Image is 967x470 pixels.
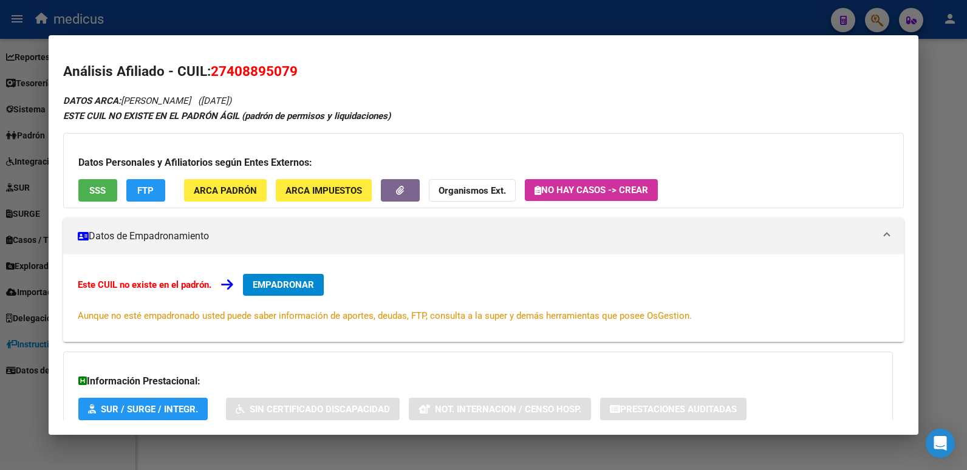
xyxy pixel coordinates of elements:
[63,61,904,82] h2: Análisis Afiliado - CUIL:
[78,398,208,420] button: SUR / SURGE / INTEGR.
[194,185,257,196] span: ARCA Padrón
[63,111,391,121] strong: ESTE CUIL NO EXISTE EN EL PADRÓN ÁGIL (padrón de permisos y liquidaciones)
[226,398,400,420] button: Sin Certificado Discapacidad
[78,279,211,290] strong: Este CUIL no existe en el padrón.
[250,404,390,415] span: Sin Certificado Discapacidad
[137,185,154,196] span: FTP
[285,185,362,196] span: ARCA Impuestos
[211,63,298,79] span: 27408895079
[78,374,878,389] h3: Información Prestacional:
[253,279,314,290] span: EMPADRONAR
[409,398,591,420] button: Not. Internacion / Censo Hosp.
[78,229,875,244] mat-panel-title: Datos de Empadronamiento
[243,274,324,296] button: EMPADRONAR
[198,95,231,106] span: ([DATE])
[435,404,581,415] span: Not. Internacion / Censo Hosp.
[126,179,165,202] button: FTP
[429,179,516,202] button: Organismos Ext.
[535,185,648,196] span: No hay casos -> Crear
[101,404,198,415] span: SUR / SURGE / INTEGR.
[89,185,106,196] span: SSS
[63,218,904,254] mat-expansion-panel-header: Datos de Empadronamiento
[600,398,747,420] button: Prestaciones Auditadas
[78,179,117,202] button: SSS
[926,429,955,458] div: Open Intercom Messenger
[439,185,506,196] strong: Organismos Ext.
[78,310,692,321] span: Aunque no esté empadronado usted puede saber información de aportes, deudas, FTP, consulta a la s...
[63,95,121,106] strong: DATOS ARCA:
[184,179,267,202] button: ARCA Padrón
[78,155,889,170] h3: Datos Personales y Afiliatorios según Entes Externos:
[63,254,904,342] div: Datos de Empadronamiento
[525,179,658,201] button: No hay casos -> Crear
[620,404,737,415] span: Prestaciones Auditadas
[276,179,372,202] button: ARCA Impuestos
[63,95,191,106] span: [PERSON_NAME]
